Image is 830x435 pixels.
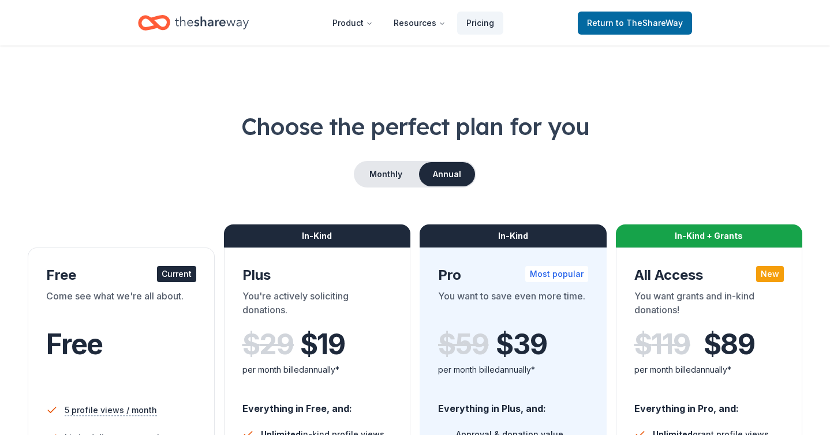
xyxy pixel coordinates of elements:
h1: Choose the perfect plan for you [28,110,802,142]
div: You're actively soliciting donations. [242,289,392,321]
span: Return [587,16,683,30]
button: Resources [384,12,455,35]
div: per month billed annually* [634,363,784,377]
span: Free [46,327,103,361]
div: Plus [242,266,392,284]
div: Most popular [525,266,588,282]
div: All Access [634,266,784,284]
button: Product [323,12,382,35]
span: 5 profile views / month [65,403,157,417]
div: Free [46,266,196,284]
div: per month billed annually* [438,363,588,377]
div: In-Kind + Grants [616,224,803,247]
div: Current [157,266,196,282]
span: $ 89 [704,328,755,361]
button: Annual [419,162,475,186]
span: $ 39 [496,328,547,361]
nav: Main [323,9,503,36]
div: New [756,266,784,282]
div: per month billed annually* [242,363,392,377]
button: Monthly [355,162,417,186]
div: Everything in Plus, and: [438,392,588,416]
a: Returnto TheShareWay [578,12,692,35]
span: $ 19 [300,328,345,361]
div: In-Kind [420,224,607,247]
span: to TheShareWay [616,18,683,28]
div: You want to save even more time. [438,289,588,321]
div: Everything in Pro, and: [634,392,784,416]
div: In-Kind [224,224,411,247]
div: You want grants and in-kind donations! [634,289,784,321]
a: Home [138,9,249,36]
a: Pricing [457,12,503,35]
div: Come see what we're all about. [46,289,196,321]
div: Pro [438,266,588,284]
div: Everything in Free, and: [242,392,392,416]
